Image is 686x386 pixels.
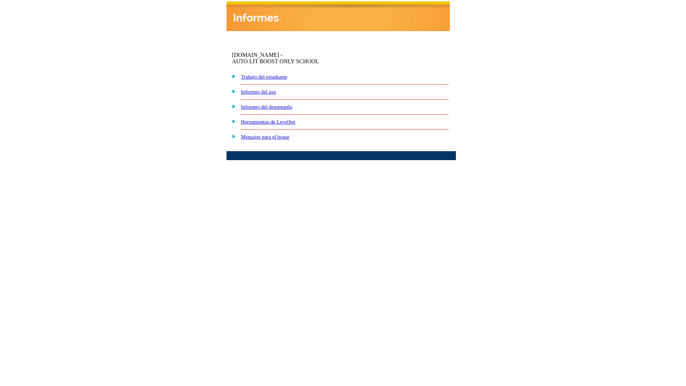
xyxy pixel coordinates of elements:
[228,133,236,139] img: plus.gif
[241,134,289,140] a: Mensajes para el hogar
[241,89,276,95] a: Informes del uso
[241,119,295,125] a: Herramientas de LevelSet
[232,52,367,65] td: [DOMAIN_NAME] -
[228,103,236,109] img: plus.gif
[232,58,319,64] nobr: AUTO LIT BOOST ONLY SCHOOL
[228,88,236,94] img: plus.gif
[228,73,236,79] img: plus.gif
[228,118,236,124] img: plus.gif
[241,104,292,110] a: Informes del desempeño
[241,74,287,80] a: Trabajo del estudiante
[227,1,450,31] img: header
